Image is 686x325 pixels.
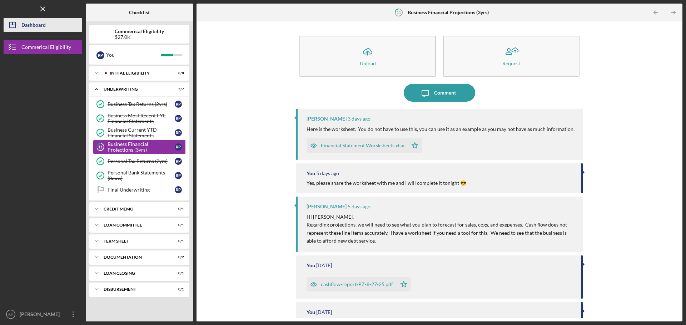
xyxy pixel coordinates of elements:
[18,307,64,323] div: [PERSON_NAME]
[307,277,411,291] button: cashflow-report-PZ-8-27-25.pdf
[98,145,103,149] tspan: 11
[104,239,166,243] div: TERM SHEET
[108,170,175,181] div: Personal Bank Statements (3mos)
[4,18,82,32] button: Dashboard
[360,61,376,66] div: Upload
[175,186,182,193] div: R P
[307,138,422,153] button: Financial Statement Worsksheets.xlsx
[316,171,339,176] time: 2025-08-27 21:02
[4,307,82,321] button: RP[PERSON_NAME]
[348,116,371,122] time: 2025-08-29 14:33
[348,204,371,209] time: 2025-08-27 16:54
[104,287,166,291] div: DISBURSEMENT
[106,49,161,61] div: You
[108,101,175,107] div: Business Tax Returns (2yrs)
[307,116,347,122] div: [PERSON_NAME]
[93,140,186,154] a: 11Business Financial Projections (3yrs)RP
[443,36,580,77] button: Request
[93,183,186,197] a: Final UnderwritingRP
[171,239,184,243] div: 0 / 1
[321,143,404,148] div: Financial Statement Worsksheets.xlsx
[108,141,175,153] div: Business Financial Projections (3yrs)
[299,36,436,77] button: Upload
[307,309,315,315] div: You
[93,97,186,111] a: Business Tax Returns (2yrs)RP
[115,29,164,34] b: Commerical Eligibility
[502,61,520,66] div: Request
[316,263,332,268] time: 2025-08-27 06:42
[404,84,475,102] button: Comment
[110,71,166,75] div: Initial Eligibility
[108,127,175,138] div: Business Current YTD Financial Statements
[21,18,46,34] div: Dashboard
[175,129,182,136] div: R P
[171,223,184,227] div: 0 / 1
[93,168,186,183] a: Personal Bank Statements (3mos)RP
[93,126,186,140] a: Business Current YTD Financial StatementsRP
[307,263,315,268] div: You
[115,34,164,40] div: $27.0K
[171,87,184,91] div: 5 / 7
[434,84,456,102] div: Comment
[104,207,166,211] div: CREDIT MEMO
[171,255,184,259] div: 0 / 2
[175,115,182,122] div: R P
[8,313,13,316] text: RP
[171,207,184,211] div: 0 / 1
[316,309,332,315] time: 2025-08-27 00:00
[175,158,182,165] div: R P
[171,271,184,275] div: 0 / 1
[171,71,184,75] div: 8 / 8
[307,125,575,133] p: Here is the worksheet. You do not have to use this, you can use it as an example as you may not h...
[104,255,166,259] div: DOCUMENTATION
[307,180,466,186] div: Yes, please share the worksheet with me and I will complete it tonight 😎
[108,113,175,124] div: Business Most Recent FYE Financial Statements
[175,172,182,179] div: R P
[171,287,184,291] div: 0 / 1
[108,158,175,164] div: Personal Tax Returns (2yrs)
[175,143,182,151] div: R P
[21,40,71,56] div: Commerical Eligibility
[4,40,82,54] button: Commerical Eligibility
[93,111,186,126] a: Business Most Recent FYE Financial StatementsRP
[175,101,182,108] div: R P
[104,271,166,275] div: LOAN CLOSING
[93,154,186,168] a: Personal Tax Returns (2yrs)RP
[129,10,150,15] b: Checklist
[321,281,393,287] div: cashflow-report-PZ-8-27-25.pdf
[307,221,576,245] p: Regarding projections, we will need to see what you plan to forecast for sales, cogs, and exepens...
[307,213,576,221] p: Hi [PERSON_NAME],
[108,187,175,193] div: Final Underwriting
[104,223,166,227] div: LOAN COMMITTEE
[307,204,347,209] div: [PERSON_NAME]
[104,87,166,91] div: UNDERWRITING
[408,10,489,15] b: Business Financial Projections (3yrs)
[96,51,104,59] div: R P
[397,10,401,15] tspan: 11
[307,171,315,176] div: You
